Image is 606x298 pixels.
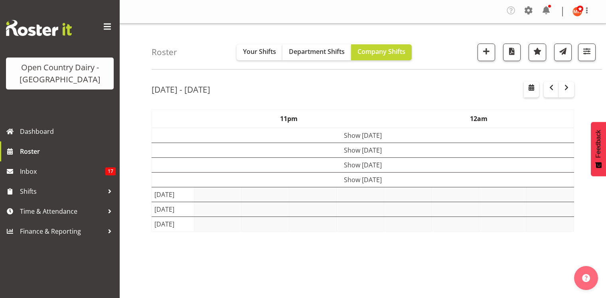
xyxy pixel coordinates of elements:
[20,125,116,137] span: Dashboard
[289,47,345,56] span: Department Shifts
[572,7,582,16] img: milkreception-horotiu8286.jpg
[351,44,412,60] button: Company Shifts
[152,187,194,202] td: [DATE]
[357,47,405,56] span: Company Shifts
[6,20,72,36] img: Rosterit website logo
[20,205,104,217] span: Time & Attendance
[152,173,574,187] td: Show [DATE]
[282,44,351,60] button: Department Shifts
[20,145,116,157] span: Roster
[478,44,495,61] button: Add a new shift
[152,48,177,57] h4: Roster
[554,44,572,61] button: Send a list of all shifts for the selected filtered period to all rostered employees.
[14,62,106,85] div: Open Country Dairy - [GEOGRAPHIC_DATA]
[591,122,606,176] button: Feedback - Show survey
[595,130,602,158] span: Feedback
[20,225,104,237] span: Finance & Reporting
[529,44,546,61] button: Highlight an important date within the roster.
[152,128,574,143] td: Show [DATE]
[237,44,282,60] button: Your Shifts
[152,143,574,158] td: Show [DATE]
[243,47,276,56] span: Your Shifts
[503,44,521,61] button: Download a PDF of the roster according to the set date range.
[578,44,596,61] button: Filter Shifts
[524,81,539,97] button: Select a specific date within the roster.
[20,165,105,177] span: Inbox
[582,274,590,282] img: help-xxl-2.png
[152,217,194,232] td: [DATE]
[105,167,116,175] span: 17
[194,110,384,128] th: 11pm
[152,158,574,173] td: Show [DATE]
[384,110,574,128] th: 12am
[152,202,194,217] td: [DATE]
[152,84,210,95] h2: [DATE] - [DATE]
[20,185,104,197] span: Shifts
